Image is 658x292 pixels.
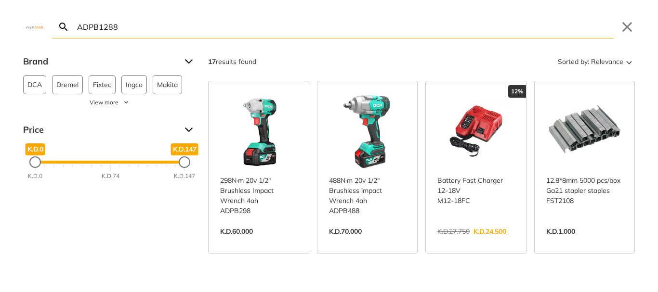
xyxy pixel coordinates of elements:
div: K.D.74 [102,172,119,180]
strong: 17 [208,57,216,66]
button: Fixtec [89,75,116,94]
div: 12% [508,85,526,98]
div: K.D.147 [174,172,195,180]
span: Dremel [56,76,79,94]
button: DCA [23,75,46,94]
span: Makita [157,76,178,94]
svg: Search [58,21,69,33]
span: Ingco [126,76,143,94]
span: Price [23,122,177,138]
span: View more [90,98,118,107]
button: View more [23,98,197,107]
button: Close [619,19,635,35]
svg: Sort [623,56,635,67]
div: K.D.0 [28,172,42,180]
button: Sorted by:Relevance Sort [556,54,635,69]
div: results found [208,54,256,69]
span: DCA [27,76,42,94]
button: Ingco [121,75,147,94]
input: Search… [75,15,614,38]
span: Relevance [591,54,623,69]
img: Close [23,25,46,29]
div: Minimum Price [29,156,41,168]
span: Brand [23,54,177,69]
span: Fixtec [93,76,111,94]
button: Dremel [52,75,83,94]
button: Makita [153,75,182,94]
div: Maximum Price [179,156,190,168]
